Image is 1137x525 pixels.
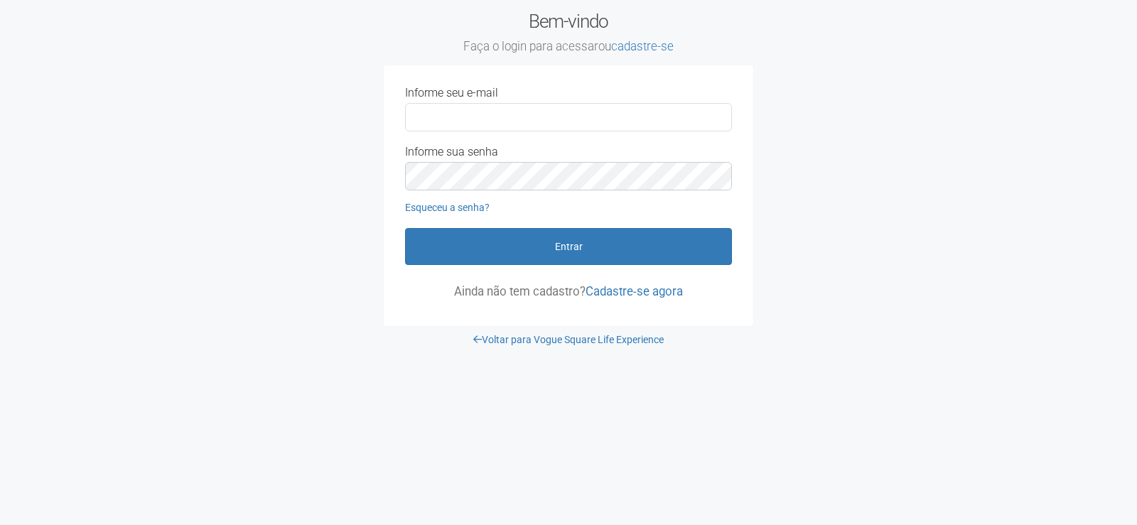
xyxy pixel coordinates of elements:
button: Entrar [405,228,732,265]
a: Esqueceu a senha? [405,202,490,213]
h2: Bem-vindo [384,11,753,55]
p: Ainda não tem cadastro? [405,285,732,298]
a: cadastre-se [611,39,674,53]
label: Informe seu e-mail [405,87,498,99]
span: ou [598,39,674,53]
small: Faça o login para acessar [384,39,753,55]
a: Cadastre-se agora [586,284,683,298]
label: Informe sua senha [405,146,498,158]
a: Voltar para Vogue Square Life Experience [473,334,664,345]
